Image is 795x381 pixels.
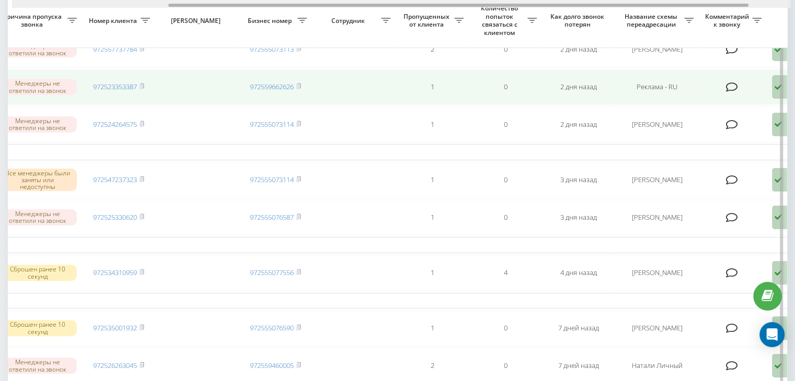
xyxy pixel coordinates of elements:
a: 972555077556 [250,268,294,277]
span: Номер клиента [87,17,141,25]
td: 1 [396,200,469,235]
a: 972559460005 [250,361,294,370]
a: 972524264575 [93,120,137,129]
a: 972555073114 [250,175,294,184]
span: Количество попыток связаться с клиентом [474,4,527,37]
td: 2 дня назад [542,107,615,142]
span: Пропущенных от клиента [401,13,454,29]
td: 0 [469,69,542,105]
td: [PERSON_NAME] [615,200,699,235]
a: 972555076587 [250,212,294,222]
td: 3 дня назад [542,162,615,198]
td: [PERSON_NAME] [615,32,699,67]
td: [PERSON_NAME] [615,162,699,198]
td: 0 [469,200,542,235]
td: 3 дня назад [542,200,615,235]
a: 972555076590 [250,323,294,332]
td: [PERSON_NAME] [615,107,699,142]
a: 972534310959 [93,268,137,277]
td: Реклама - RU [615,69,699,105]
span: Название схемы переадресации [620,13,684,29]
a: 972557737784 [93,44,137,54]
a: 972559662626 [250,82,294,91]
td: 1 [396,69,469,105]
span: [PERSON_NAME] [164,17,230,25]
td: 1 [396,311,469,346]
a: 972523353387 [93,82,137,91]
a: 972526263045 [93,361,137,370]
td: 4 [469,255,542,291]
td: 1 [396,162,469,198]
td: 2 дня назад [542,69,615,105]
td: 2 [396,32,469,67]
a: 972555073113 [250,44,294,54]
td: 2 дня назад [542,32,615,67]
span: Бизнес номер [244,17,297,25]
div: Open Intercom Messenger [759,322,785,347]
a: 972547237323 [93,175,137,184]
a: 972535001932 [93,323,137,332]
a: 972525330620 [93,212,137,222]
span: Комментарий к звонку [704,13,752,29]
td: 0 [469,162,542,198]
span: Сотрудник [317,17,381,25]
a: 972555073114 [250,120,294,129]
td: [PERSON_NAME] [615,255,699,291]
td: 1 [396,255,469,291]
td: 0 [469,311,542,346]
td: 0 [469,32,542,67]
td: 7 дней назад [542,311,615,346]
span: Как долго звонок потерян [550,13,607,29]
td: [PERSON_NAME] [615,311,699,346]
td: 1 [396,107,469,142]
td: 4 дня назад [542,255,615,291]
td: 0 [469,107,542,142]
